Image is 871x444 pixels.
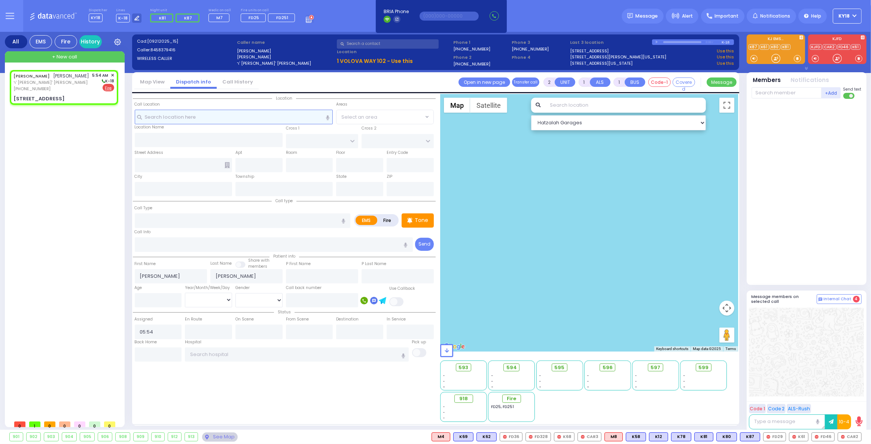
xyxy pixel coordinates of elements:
[272,198,296,204] span: Call type
[62,433,77,441] div: 904
[453,39,509,46] span: Phone 1
[760,44,769,50] a: K61
[747,37,805,42] label: KJ EMS...
[707,77,737,87] button: Message
[432,432,450,441] div: ALS
[651,364,661,371] span: 597
[590,77,610,87] button: ALS
[55,35,77,48] div: Fire
[683,373,685,378] span: -
[716,432,737,441] div: BLS
[491,384,493,390] span: -
[59,422,70,427] span: 0
[443,378,445,384] span: -
[683,378,685,384] span: -
[506,364,517,371] span: 594
[625,77,645,87] button: BUS
[811,13,821,19] span: Help
[92,73,109,78] span: 5:54 AM
[529,435,533,439] img: red-radio-icon.svg
[135,174,143,180] label: City
[235,174,254,180] label: Township
[337,39,439,49] input: Search a contact
[822,87,841,98] button: +Add
[272,95,296,101] span: Location
[539,373,541,378] span: -
[116,14,130,22] span: K-18
[555,364,565,371] span: 595
[150,8,202,13] label: Night unit
[459,364,469,371] span: 593
[851,44,861,50] a: K61
[442,342,467,352] img: Google
[286,261,311,267] label: P First Name
[387,174,392,180] label: ZIP
[248,258,269,263] small: Share with
[570,48,609,54] a: [STREET_ADDRESS]
[44,433,58,441] div: 903
[491,378,493,384] span: -
[159,15,166,21] span: K81
[740,432,760,441] div: K87
[682,13,693,19] span: Alert
[387,316,406,322] label: In Service
[841,435,845,439] img: red-radio-icon.svg
[135,124,164,130] label: Location Name
[491,373,493,378] span: -
[570,54,667,60] a: [STREET_ADDRESS][PERSON_NAME][US_STATE]
[791,76,829,85] button: Notifications
[269,253,299,259] span: Patient info
[104,422,115,427] span: 0
[740,432,760,441] div: BLS
[470,98,507,113] button: Show satellite imagery
[512,77,539,87] button: Transfer call
[459,395,468,402] span: 918
[444,98,470,113] button: Show street map
[237,60,334,67] label: ר' [PERSON_NAME]' [PERSON_NAME]
[781,44,791,50] a: K81
[443,373,445,378] span: -
[249,15,259,21] span: FD25
[649,432,668,441] div: K12
[98,433,112,441] div: 906
[30,11,79,21] img: Logo
[843,92,855,100] label: Turn off text
[135,110,333,124] input: Search location here
[54,73,89,79] span: [PERSON_NAME]
[337,49,451,55] label: Location
[150,47,176,53] span: 8458379416
[387,150,408,156] label: Entry Code
[767,404,786,413] button: Code 2
[415,238,434,251] button: Send
[770,44,780,50] a: K80
[184,15,192,21] span: K87
[5,35,27,48] div: All
[168,433,181,441] div: 912
[763,432,786,441] div: FD29
[210,261,232,267] label: Last Name
[443,404,484,410] div: -
[837,414,851,429] button: 10-4
[833,9,862,24] button: KY18
[80,433,94,441] div: 905
[503,435,507,439] img: red-radio-icon.svg
[29,422,40,427] span: 1
[170,78,217,85] a: Dispatch info
[185,339,201,345] label: Hospital
[135,229,151,235] label: Call Info
[815,435,819,439] img: red-radio-icon.svg
[89,8,107,13] label: Dispatcher
[837,44,850,50] a: FD46
[649,432,668,441] div: BLS
[683,384,685,390] span: -
[635,378,637,384] span: -
[819,298,822,301] img: comment-alt.png
[767,435,770,439] img: red-radio-icon.svg
[453,54,509,61] span: Phone 2
[853,296,860,302] span: 4
[135,339,157,345] label: Back Home
[635,373,637,378] span: -
[539,384,541,390] span: -
[105,85,112,91] u: Fire
[79,35,102,48] a: History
